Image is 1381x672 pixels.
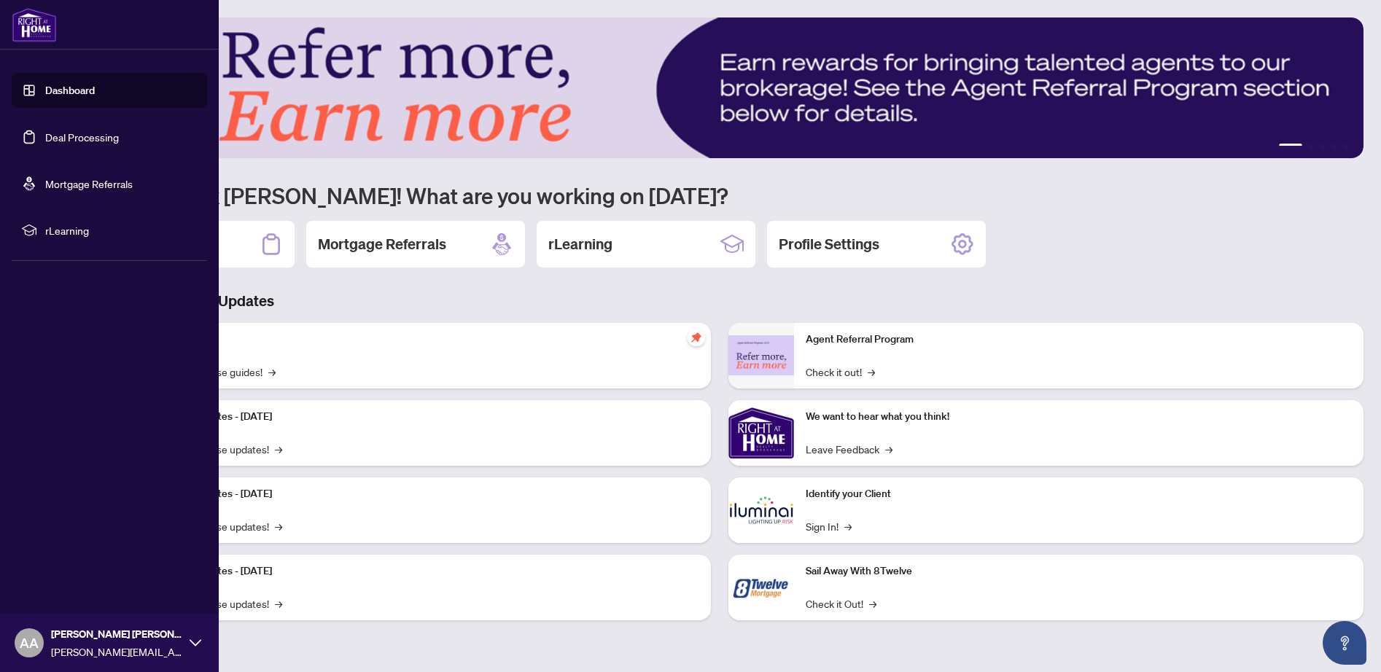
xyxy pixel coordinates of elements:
[728,400,794,466] img: We want to hear what you think!
[153,563,699,579] p: Platform Updates - [DATE]
[688,329,705,346] span: pushpin
[45,177,133,190] a: Mortgage Referrals
[869,595,876,612] span: →
[806,563,1352,579] p: Sail Away With 8Twelve
[45,130,119,144] a: Deal Processing
[806,409,1352,425] p: We want to hear what you think!
[1308,144,1314,149] button: 2
[806,441,892,457] a: Leave Feedback→
[806,595,876,612] a: Check it Out!→
[153,332,699,348] p: Self-Help
[728,555,794,620] img: Sail Away With 8Twelve
[45,222,197,238] span: rLearning
[1331,144,1337,149] button: 4
[268,364,276,380] span: →
[275,595,282,612] span: →
[51,626,182,642] span: [PERSON_NAME] [PERSON_NAME]
[806,486,1352,502] p: Identify your Client
[1279,144,1302,149] button: 1
[806,364,875,380] a: Check it out!→
[806,332,1352,348] p: Agent Referral Program
[1343,144,1349,149] button: 5
[51,644,182,660] span: [PERSON_NAME][EMAIL_ADDRESS][DOMAIN_NAME]
[318,234,446,254] h2: Mortgage Referrals
[1320,144,1326,149] button: 3
[844,518,852,534] span: →
[153,409,699,425] p: Platform Updates - [DATE]
[1323,621,1366,665] button: Open asap
[275,518,282,534] span: →
[12,7,57,42] img: logo
[548,234,612,254] h2: rLearning
[153,486,699,502] p: Platform Updates - [DATE]
[728,477,794,543] img: Identify your Client
[275,441,282,457] span: →
[20,633,39,653] span: AA
[868,364,875,380] span: →
[728,335,794,375] img: Agent Referral Program
[76,291,1364,311] h3: Brokerage & Industry Updates
[76,17,1364,158] img: Slide 0
[885,441,892,457] span: →
[779,234,879,254] h2: Profile Settings
[806,518,852,534] a: Sign In!→
[45,84,95,97] a: Dashboard
[76,181,1364,209] h1: Welcome back [PERSON_NAME]! What are you working on [DATE]?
